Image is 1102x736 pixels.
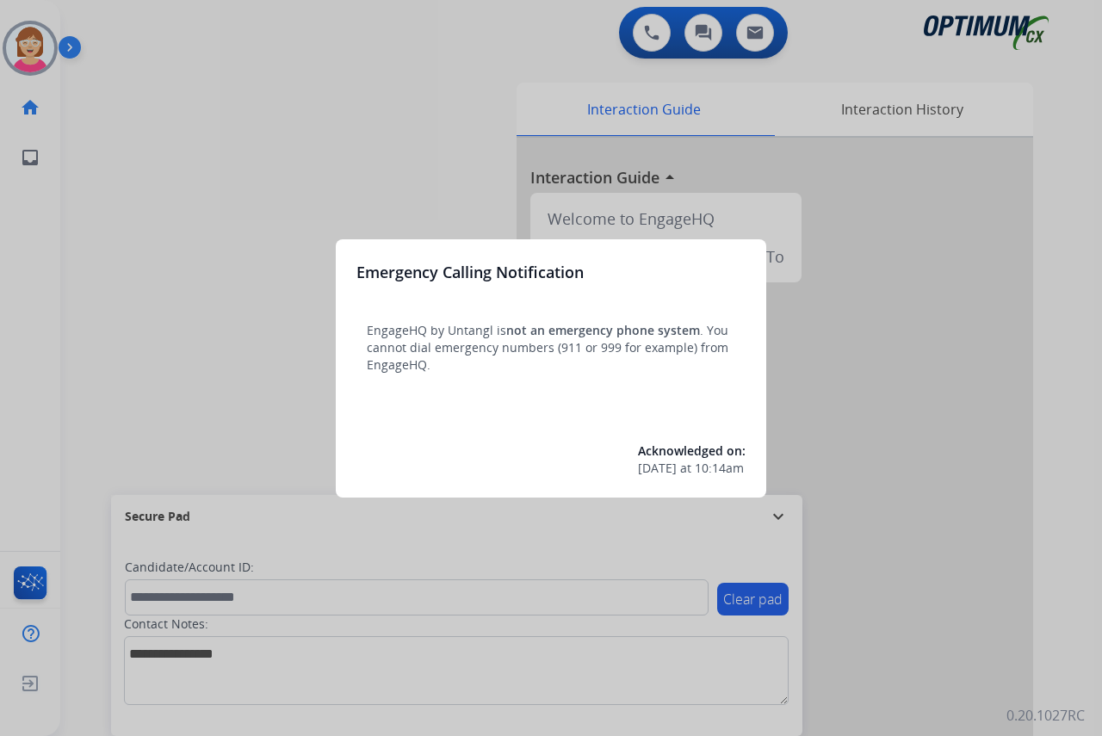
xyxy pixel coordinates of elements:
[695,460,744,477] span: 10:14am
[356,260,584,284] h3: Emergency Calling Notification
[638,460,746,477] div: at
[367,322,735,374] p: EngageHQ by Untangl is . You cannot dial emergency numbers (911 or 999 for example) from EngageHQ.
[506,322,700,338] span: not an emergency phone system
[1006,705,1085,726] p: 0.20.1027RC
[638,460,677,477] span: [DATE]
[638,442,746,459] span: Acknowledged on:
